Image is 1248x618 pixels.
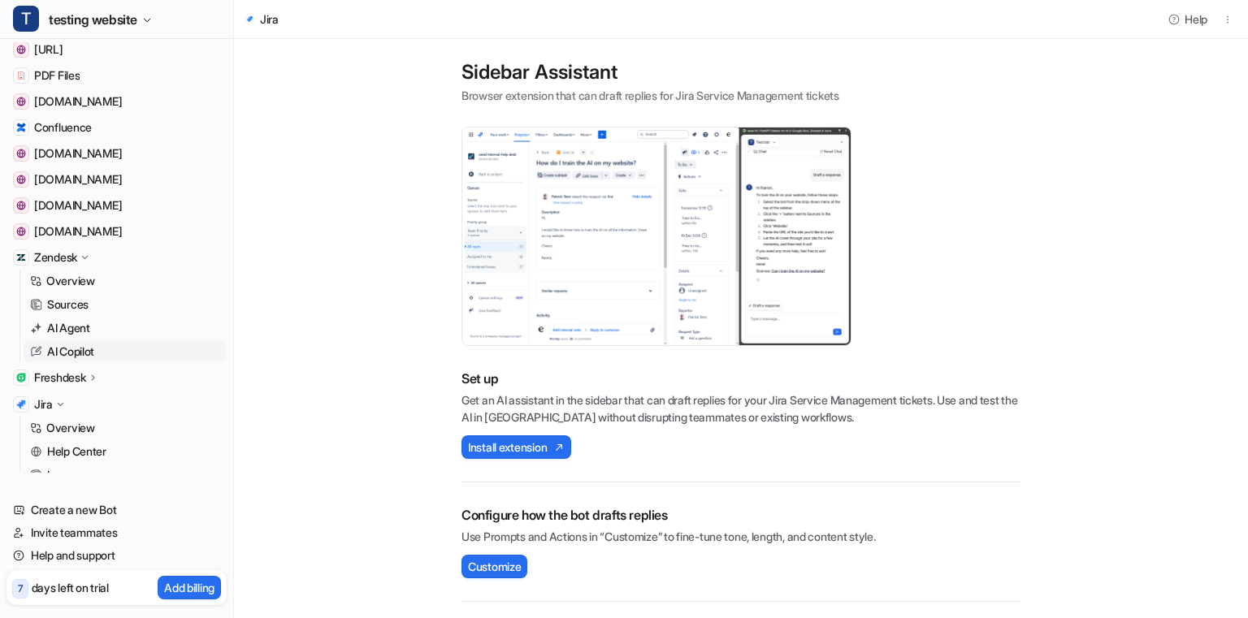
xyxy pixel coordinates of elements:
p: Zendesk [34,249,77,266]
p: Overview [46,420,95,436]
p: Jira [34,396,53,413]
a: nri3pl.com[DOMAIN_NAME] [6,194,227,217]
img: nri3pl.com [16,201,26,210]
div: Jira [260,11,279,28]
button: Add billing [158,576,221,599]
span: testing website [49,8,137,31]
p: Issues [47,467,78,483]
a: www.cardekho.com[DOMAIN_NAME] [6,168,227,191]
img: PDF Files [16,71,26,80]
button: Customize [461,555,527,578]
span: [DOMAIN_NAME] [34,93,122,110]
button: Install extension [461,435,571,459]
a: Overview [24,270,227,292]
a: support.coursiv.io[DOMAIN_NAME] [6,90,227,113]
img: Jira [16,400,26,409]
span: Customize [468,558,521,575]
img: support.coursiv.io [16,97,26,106]
img: jira [244,14,255,24]
a: support.bikesonline.com.au[DOMAIN_NAME] [6,142,227,165]
img: Zendesk [16,253,26,262]
img: careers-nri3pl.com [16,227,26,236]
a: AI Agent [24,317,227,339]
a: ConfluenceConfluence [6,116,227,139]
h2: Configure how the bot drafts replies [461,505,1020,525]
p: Help Center [47,443,106,460]
a: Overview [24,417,227,439]
p: Overview [46,273,95,289]
p: Freshdesk [34,370,85,386]
a: Invite teammates [6,521,227,544]
img: Freshdesk [16,373,26,382]
span: [DOMAIN_NAME] [34,171,122,188]
a: www.eesel.ai[URL] [6,38,227,61]
span: T [13,6,39,32]
span: Confluence [34,119,92,136]
p: Add billing [164,579,214,596]
a: Sources [24,293,227,316]
img: support.bikesonline.com.au [16,149,26,158]
span: [DOMAIN_NAME] [34,197,122,214]
a: Create a new Bot [6,499,227,521]
p: days left on trial [32,579,109,596]
p: Get an AI assistant in the sidebar that can draft replies for your Jira Service Management ticket... [461,391,1020,426]
span: Install extension [468,439,547,456]
img: www.cardekho.com [16,175,26,184]
p: AI Copilot [47,344,94,360]
p: Sources [47,296,89,313]
p: Use Prompts and Actions in “Customize” to fine-tune tone, length, and content style. [461,528,1020,545]
img: www.eesel.ai [16,45,26,54]
p: Browser extension that can draft replies for Jira Service Management tickets [461,87,1020,104]
a: PDF FilesPDF Files [6,64,227,87]
h2: Set up [461,369,1020,388]
a: careers-nri3pl.com[DOMAIN_NAME] [6,220,227,243]
a: Issues [24,464,227,486]
a: AI Copilot [24,340,227,363]
a: Help and support [6,544,227,567]
span: [DOMAIN_NAME] [34,223,122,240]
span: [DOMAIN_NAME] [34,145,122,162]
p: 7 [18,581,23,596]
a: Help Center [24,440,227,463]
p: AI Agent [47,320,90,336]
button: Help [1163,7,1214,31]
p: Sidebar Assistant [461,59,1020,85]
span: PDF Files [34,67,80,84]
img: Confluence [16,123,26,132]
img: jsm_ai_assistant.png [462,127,851,346]
span: [URL] [34,41,63,58]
